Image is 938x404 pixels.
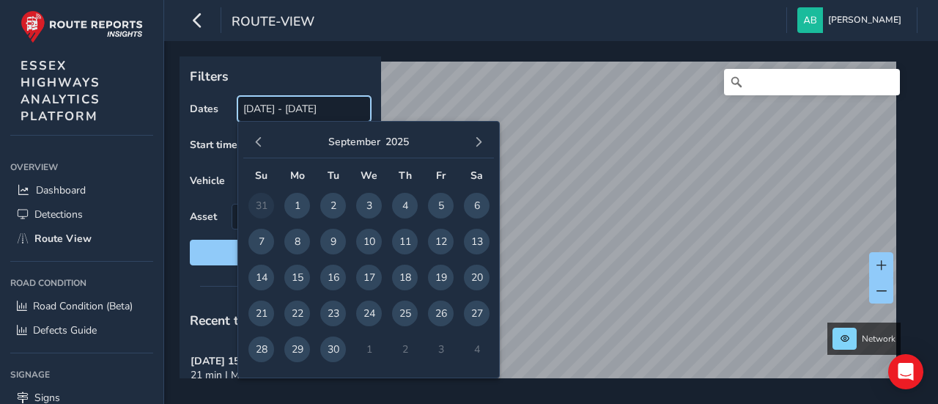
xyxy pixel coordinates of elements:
[320,193,346,218] span: 2
[284,337,310,362] span: 29
[392,265,418,290] span: 18
[10,294,153,318] a: Road Condition (Beta)
[232,205,346,229] span: Select an asset code
[33,299,133,313] span: Road Condition (Beta)
[10,178,153,202] a: Dashboard
[328,135,380,149] button: September
[290,169,305,183] span: Mo
[255,169,267,183] span: Su
[320,265,346,290] span: 16
[248,337,274,362] span: 28
[190,210,217,224] label: Asset
[464,265,490,290] span: 20
[284,301,310,326] span: 22
[464,229,490,254] span: 13
[385,135,409,149] button: 2025
[392,229,418,254] span: 11
[10,156,153,178] div: Overview
[328,169,339,183] span: Tu
[464,193,490,218] span: 6
[185,62,896,395] canvas: Map
[862,333,895,345] span: Network
[320,229,346,254] span: 9
[34,207,83,221] span: Detections
[191,354,292,368] strong: [DATE] 15:43 to 16:03
[361,169,377,183] span: We
[190,67,371,86] p: Filters
[201,246,360,260] span: Reset filters
[191,368,284,382] span: 21 min | MW73 YNY
[356,193,382,218] span: 3
[320,301,346,326] span: 23
[248,301,274,326] span: 21
[392,301,418,326] span: 25
[356,265,382,290] span: 17
[428,193,454,218] span: 5
[356,229,382,254] span: 10
[320,337,346,362] span: 30
[190,138,237,152] label: Start time
[10,318,153,342] a: Defects Guide
[248,229,274,254] span: 7
[21,57,100,125] span: ESSEX HIGHWAYS ANALYTICS PLATFORM
[464,301,490,326] span: 27
[10,272,153,294] div: Road Condition
[724,69,900,95] input: Search
[392,193,418,218] span: 4
[356,301,382,326] span: 24
[190,102,218,116] label: Dates
[284,265,310,290] span: 15
[190,174,225,188] label: Vehicle
[284,193,310,218] span: 1
[10,364,153,386] div: Signage
[284,229,310,254] span: 8
[828,7,901,33] span: [PERSON_NAME]
[428,301,454,326] span: 26
[21,10,143,43] img: rr logo
[33,323,97,337] span: Defects Guide
[428,229,454,254] span: 12
[248,265,274,290] span: 14
[436,169,446,183] span: Fr
[470,169,483,183] span: Sa
[428,265,454,290] span: 19
[10,227,153,251] a: Route View
[10,202,153,227] a: Detections
[190,240,371,265] button: Reset filters
[797,7,906,33] button: [PERSON_NAME]
[797,7,823,33] img: diamond-layout
[36,183,86,197] span: Dashboard
[34,232,92,246] span: Route View
[232,12,314,33] span: route-view
[190,312,262,329] span: Recent trips
[399,169,412,183] span: Th
[888,354,923,389] div: Open Intercom Messenger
